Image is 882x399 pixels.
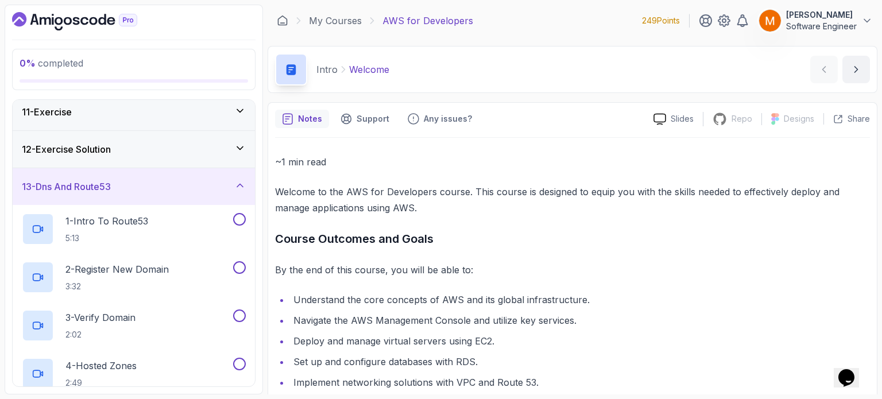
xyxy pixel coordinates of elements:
[784,113,814,125] p: Designs
[22,105,72,119] h3: 11 - Exercise
[65,377,137,389] p: 2:49
[424,113,472,125] p: Any issues?
[12,12,164,30] a: Dashboard
[275,110,329,128] button: notes button
[759,9,873,32] button: user profile image[PERSON_NAME]Software Engineer
[277,15,288,26] a: Dashboard
[357,113,389,125] p: Support
[65,262,169,276] p: 2 - Register New Domain
[275,184,870,216] p: Welcome to the AWS for Developers course. This course is designed to equip you with the skills ne...
[290,354,870,370] li: Set up and configure databases with RDS.
[22,180,111,193] h3: 13 - Dns And Route53
[309,14,362,28] a: My Courses
[298,113,322,125] p: Notes
[786,21,857,32] p: Software Engineer
[834,353,871,388] iframe: chat widget
[22,358,246,390] button: 4-Hosted Zones2:49
[20,57,36,69] span: 0 %
[759,10,781,32] img: user profile image
[401,110,479,128] button: Feedback button
[13,131,255,168] button: 12-Exercise Solution
[275,262,870,278] p: By the end of this course, you will be able to:
[65,311,136,324] p: 3 - Verify Domain
[275,230,870,248] h3: Course Outcomes and Goals
[349,63,389,76] p: Welcome
[644,113,703,125] a: Slides
[671,113,694,125] p: Slides
[65,233,148,244] p: 5:13
[65,359,137,373] p: 4 - Hosted Zones
[848,113,870,125] p: Share
[842,56,870,83] button: next content
[65,329,136,340] p: 2:02
[22,309,246,342] button: 3-Verify Domain2:02
[290,312,870,328] li: Navigate the AWS Management Console and utilize key services.
[786,9,857,21] p: [PERSON_NAME]
[13,168,255,205] button: 13-Dns And Route53
[316,63,338,76] p: Intro
[22,213,246,245] button: 1-Intro To Route535:13
[823,113,870,125] button: Share
[22,142,111,156] h3: 12 - Exercise Solution
[65,281,169,292] p: 3:32
[732,113,752,125] p: Repo
[810,56,838,83] button: previous content
[20,57,83,69] span: completed
[290,292,870,308] li: Understand the core concepts of AWS and its global infrastructure.
[275,154,870,170] p: ~1 min read
[22,261,246,293] button: 2-Register New Domain3:32
[13,94,255,130] button: 11-Exercise
[65,214,148,228] p: 1 - Intro To Route53
[334,110,396,128] button: Support button
[290,333,870,349] li: Deploy and manage virtual servers using EC2.
[290,374,870,390] li: Implement networking solutions with VPC and Route 53.
[382,14,473,28] p: AWS for Developers
[642,15,680,26] p: 249 Points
